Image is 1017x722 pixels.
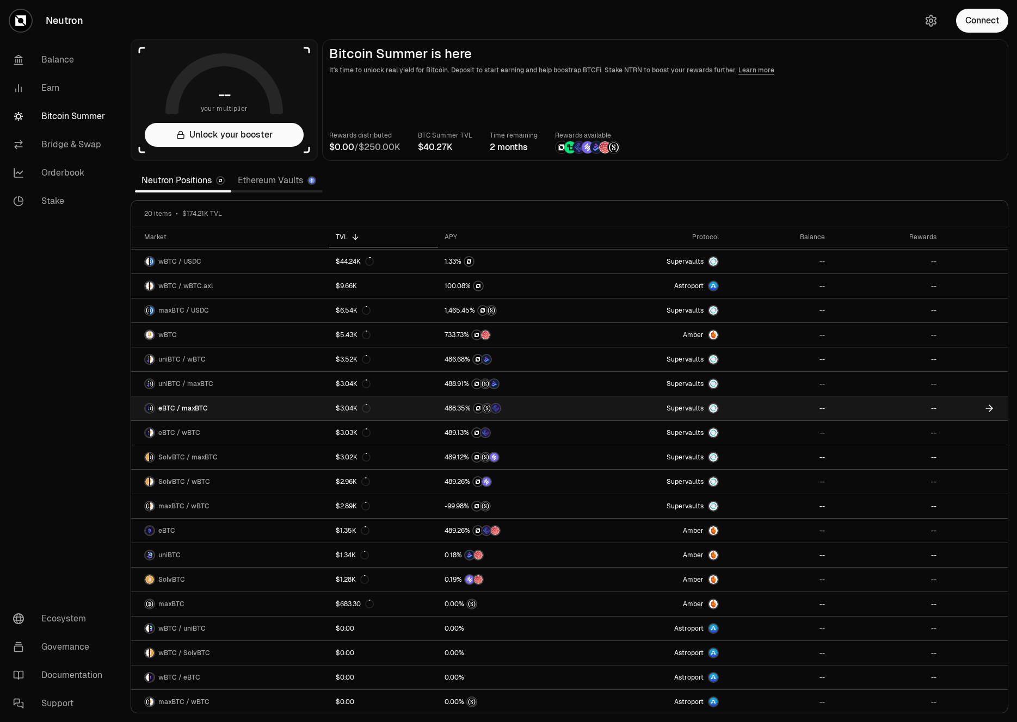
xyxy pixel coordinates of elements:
[158,282,213,290] span: wBTC / wBTC.axl
[481,428,490,437] img: EtherFi Points
[131,470,329,494] a: SolvBTC LogowBTC LogoSolvBTC / wBTC
[145,123,304,147] button: Unlock your booster
[329,421,438,445] a: $3.03K
[831,617,942,640] a: --
[586,396,725,420] a: SupervaultsSupervaults
[445,305,580,316] button: NTRNStructured Points
[158,575,185,584] span: SolvBTC
[329,519,438,543] a: $1.35K
[445,550,580,561] button: Bedrock DiamondsMars Fragments
[145,428,149,437] img: eBTC Logo
[831,568,942,592] a: --
[150,404,154,413] img: maxBTC Logo
[709,453,718,462] img: Supervaults
[150,453,154,462] img: maxBTC Logo
[438,592,586,616] a: Structured Points
[667,502,704,511] span: Supervaults
[667,428,704,437] span: Supervaults
[586,494,725,518] a: SupervaultsSupervaults
[4,159,118,187] a: Orderbook
[131,641,329,665] a: wBTC LogoSolvBTC LogowBTC / SolvBTC
[329,445,438,469] a: $3.02K
[145,453,149,462] img: SolvBTC Logo
[4,102,118,130] a: Bitcoin Summer
[725,250,832,273] a: --
[158,379,213,388] span: uniBTC / maxBTC
[667,453,704,462] span: Supervaults
[336,673,354,682] div: $0.00
[438,421,586,445] a: NTRNEtherFi Points
[131,421,329,445] a: eBTC LogowBTC LogoeBTC / wBTC
[329,690,438,714] a: $0.00
[131,445,329,469] a: SolvBTC LogomaxBTC LogoSolvBTC / maxBTC
[474,404,483,413] img: NTRN
[586,421,725,445] a: SupervaultsSupervaults
[336,257,374,266] div: $44.24K
[336,477,370,486] div: $2.96K
[490,141,538,154] div: 2 months
[4,130,118,159] a: Bridge & Swap
[725,519,832,543] a: --
[329,641,438,665] a: $0.00
[158,257,201,266] span: wBTC / USDC
[586,543,725,567] a: AmberAmber
[831,274,942,298] a: --
[4,605,118,633] a: Ecosystem
[725,396,832,420] a: --
[445,378,580,389] button: NTRNStructured PointsBedrock Diamonds
[329,494,438,518] a: $2.89K
[709,502,718,511] img: Supervaults
[329,470,438,494] a: $2.96K
[329,46,1001,61] h2: Bitcoin Summer is here
[490,453,498,462] img: Solv Points
[438,690,586,714] a: Structured Points
[831,445,942,469] a: --
[586,274,725,298] a: Astroport
[831,690,942,714] a: --
[144,233,323,241] div: Market
[329,665,438,689] a: $0.00
[158,698,209,706] span: maxBTC / wBTC
[472,379,481,388] img: NTRN
[158,649,210,657] span: wBTC / SolvBTC
[667,477,704,486] span: Supervaults
[831,421,942,445] a: --
[667,306,704,315] span: Supervaults
[131,617,329,640] a: wBTC LogouniBTC LogowBTC / uniBTC
[725,543,832,567] a: --
[725,298,832,322] a: --
[150,282,154,290] img: wBTC.axl Logo
[329,141,400,154] div: /
[131,372,329,396] a: uniBTC LogomaxBTC LogouniBTC / maxBTC
[445,281,580,291] button: NTRN
[586,470,725,494] a: SupervaultsSupervaults
[336,306,371,315] div: $6.54K
[473,355,482,364] img: NTRN
[329,250,438,273] a: $44.24K
[438,396,586,420] a: NTRNStructured PointsEtherFi Points
[491,404,500,413] img: EtherFi Points
[725,690,832,714] a: --
[150,624,154,633] img: uniBTC Logo
[481,502,490,511] img: Structured Points
[586,298,725,322] a: SupervaultsSupervaults
[336,649,354,657] div: $0.00
[438,250,586,273] a: NTRN
[201,103,248,114] span: your multiplier
[309,177,315,184] img: Ethereum Logo
[418,130,472,141] p: BTC Summer TVL
[445,354,580,365] button: NTRNBedrock Diamonds
[709,526,718,535] img: Amber
[725,592,832,616] a: --
[150,673,154,682] img: eBTC Logo
[709,306,718,315] img: Supervaults
[831,396,942,420] a: --
[956,9,1008,33] button: Connect
[158,404,208,413] span: eBTC / maxBTC
[831,494,942,518] a: --
[473,477,482,486] img: NTRN
[445,696,580,707] button: Structured Points
[709,600,718,608] img: Amber
[445,599,580,609] button: Structured Points
[158,673,200,682] span: wBTC / eBTC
